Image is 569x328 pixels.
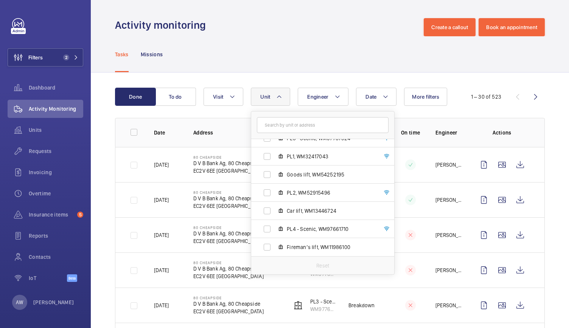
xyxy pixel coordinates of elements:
[348,302,375,309] p: Breakdown
[398,129,423,136] p: On time
[287,243,375,251] span: Fireman’s lift, WM11986100
[193,225,264,230] p: 80 Cheapside
[193,296,264,300] p: 80 Cheapside
[471,93,501,101] div: 1 – 30 of 523
[260,94,270,100] span: Unit
[29,84,83,91] span: Dashboard
[193,230,264,237] p: D V B Bank Ag, 80 Cheapside
[193,265,264,272] p: D V B Bank Ag, 80 Cheapside
[213,94,223,100] span: Visit
[29,211,74,218] span: Insurance items
[287,153,375,160] span: PL1, WM32417043
[193,190,264,195] p: 80 Cheapside
[193,155,264,159] p: 80 Cheapside
[193,159,264,167] p: D V B Bank Ag, 80 Cheapside
[154,302,169,309] p: [DATE]
[155,88,196,106] button: To do
[29,169,83,176] span: Invoicing
[29,126,83,134] span: Units
[154,129,181,136] p: Date
[310,305,336,313] p: WM97767924
[29,274,67,282] span: IoT
[435,161,463,169] p: [PERSON_NAME]
[356,88,396,106] button: Date
[154,196,169,204] p: [DATE]
[193,167,264,175] p: EC2V 6EE [GEOGRAPHIC_DATA]
[435,129,463,136] p: Engineer
[193,195,264,202] p: D V B Bank Ag, 80 Cheapside
[412,94,439,100] span: More filters
[435,302,463,309] p: [PERSON_NAME]
[193,237,264,245] p: EC2V 6EE [GEOGRAPHIC_DATA]
[16,299,23,306] p: AW
[287,207,375,215] span: Car lift, WM13446724
[251,88,290,106] button: Unit
[63,54,69,60] span: 2
[193,129,280,136] p: Address
[435,266,463,274] p: [PERSON_NAME]
[424,18,476,36] button: Create a callout
[154,231,169,239] p: [DATE]
[316,262,329,269] p: Reset
[294,301,303,310] img: elevator.svg
[29,105,83,113] span: Activity Monitoring
[257,117,389,133] input: Search by unit or address
[141,51,163,58] p: Missions
[67,274,77,282] span: Beta
[404,88,447,106] button: More filters
[193,260,264,265] p: 80 Cheapside
[77,212,83,218] span: 5
[8,48,83,67] button: Filters2
[204,88,243,106] button: Visit
[479,18,545,36] button: Book an appointment
[193,308,264,315] p: EC2V 6EE [GEOGRAPHIC_DATA]
[287,171,375,178] span: Goods lift, WM54252195
[29,232,83,240] span: Reports
[28,54,43,61] span: Filters
[154,161,169,169] p: [DATE]
[287,225,375,233] span: PL4 - Scenic, WM97661710
[29,190,83,197] span: Overtime
[307,94,328,100] span: Engineer
[115,51,129,58] p: Tasks
[435,196,463,204] p: [PERSON_NAME]
[115,18,210,32] h1: Activity monitoring
[365,94,376,100] span: Date
[154,266,169,274] p: [DATE]
[475,129,529,136] p: Actions
[193,300,264,308] p: D V B Bank Ag, 80 Cheapside
[287,189,375,196] span: PL2, WM52915496
[435,231,463,239] p: [PERSON_NAME]
[33,299,74,306] p: [PERSON_NAME]
[193,202,264,210] p: EC2V 6EE [GEOGRAPHIC_DATA]
[310,298,336,305] p: PL3 - Scenic
[115,88,156,106] button: Done
[193,272,264,280] p: EC2V 6EE [GEOGRAPHIC_DATA]
[29,147,83,155] span: Requests
[29,253,83,261] span: Contacts
[298,88,348,106] button: Engineer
